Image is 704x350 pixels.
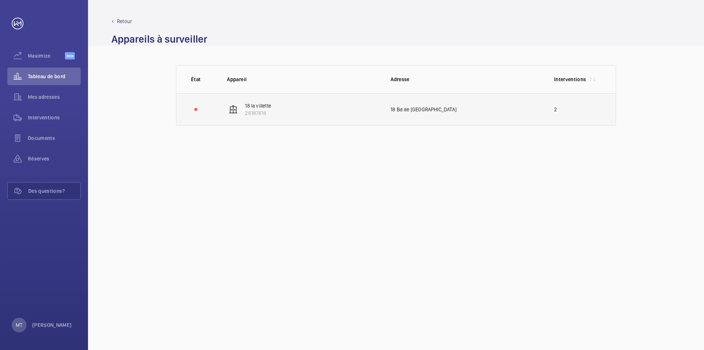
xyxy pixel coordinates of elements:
[28,134,81,142] span: Documents
[28,52,65,59] span: Maximize
[16,321,22,329] p: MT
[390,76,542,83] p: Adresse
[32,321,72,329] p: [PERSON_NAME]
[28,187,80,195] span: Des questions?
[554,106,557,113] div: 2
[28,114,81,121] span: Interventions
[117,18,132,25] p: Retour
[390,106,542,113] div: 18 Bd de [GEOGRAPHIC_DATA]
[65,52,75,59] span: Beta
[245,102,271,109] p: 18 la villette
[227,76,379,83] p: Appareil
[245,109,271,117] p: 26187418
[28,93,81,101] span: Mes adresses
[28,73,81,80] span: Tableau de bord
[229,105,238,114] img: elevator-sm.svg
[191,76,201,83] p: État
[111,32,207,46] h1: Appareils à surveiller
[28,155,81,162] span: Réserves
[554,76,586,83] p: Interventions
